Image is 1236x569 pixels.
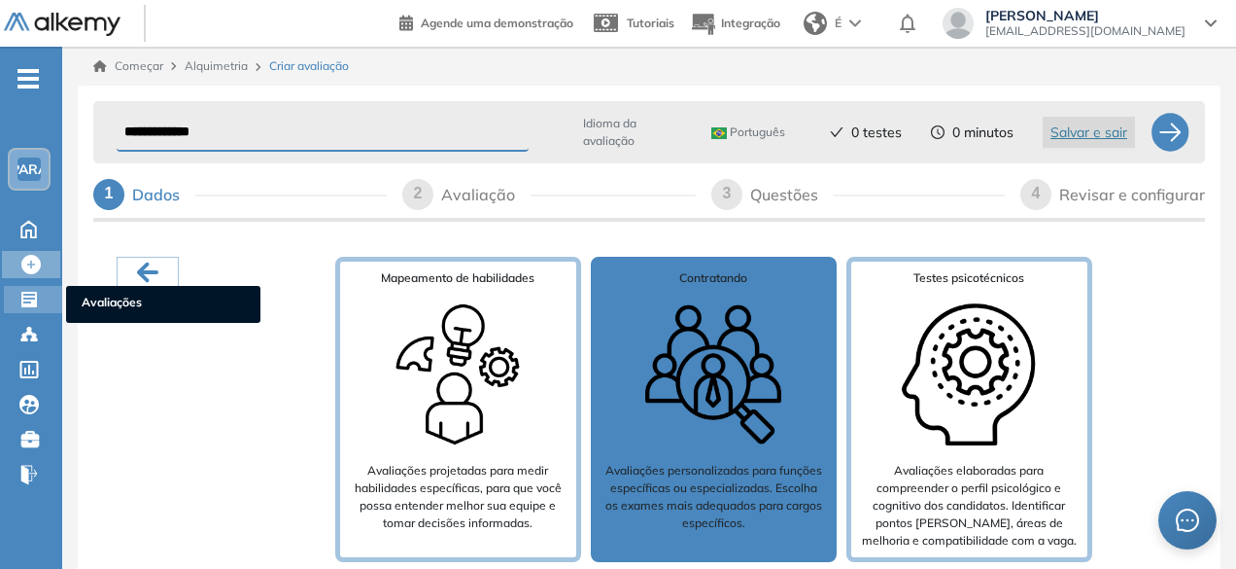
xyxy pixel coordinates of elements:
[132,185,180,204] font: Dados
[421,16,573,30] font: Agende uma demonstração
[1043,117,1135,148] button: Salvar e sair
[381,270,534,285] font: Mapeamento de habilidades
[711,179,1005,210] div: 3Questões
[851,124,902,141] font: 0 testes
[105,185,114,201] font: 1
[605,463,822,530] font: Avaliações personalizadas para funções específicas ou especializadas. Escolha os exames mais adeq...
[721,16,780,30] font: Integração
[985,7,1099,24] font: [PERSON_NAME]
[1032,185,1041,201] font: 4
[723,185,732,201] font: 3
[115,58,163,73] font: Começar
[849,19,861,27] img: seta
[952,124,1013,141] font: 0 minutos
[750,185,818,204] font: Questões
[4,13,120,37] img: Logotipo
[414,185,423,201] font: 2
[985,23,1185,38] font: [EMAIL_ADDRESS][DOMAIN_NAME]
[355,463,562,530] font: Avaliações projetadas para medir habilidades específicas, para que você possa entender melhor sua...
[1059,185,1205,204] font: Revisar e configurar
[627,16,674,30] font: Tutoriais
[931,125,944,139] span: círculo do relógio
[1050,124,1127,141] font: Salvar e sair
[1020,179,1205,210] div: 4Revisar e configurar
[185,58,248,73] font: Alquimetria
[730,124,785,139] font: Português
[11,160,48,177] font: PARA
[862,463,1077,548] font: Avaliações elaboradas para compreender o perfil psicológico e cognitivo dos candidatos. Identific...
[380,297,535,452] img: Tipo de pesquisa
[635,297,791,452] img: Tipo de pesquisa
[679,270,747,285] font: Contratando
[835,16,841,30] font: É
[1176,509,1199,532] span: mensagem
[441,185,515,204] font: Avaliação
[402,179,696,210] div: 2Avaliação
[583,116,636,148] font: Idioma da avaliação
[93,179,387,210] div: 1Dados
[82,295,142,309] font: Avaliações
[711,127,727,139] img: SUTIÃ
[804,12,827,35] img: mundo
[830,125,843,139] span: verificar
[269,58,349,73] font: Criar avaliação
[913,270,1024,285] font: Testes psicotécnicos
[690,3,780,45] button: Integração
[399,10,573,33] a: Agende uma demonstração
[891,297,1047,452] img: Tipo de pesquisa
[93,57,163,75] a: Começar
